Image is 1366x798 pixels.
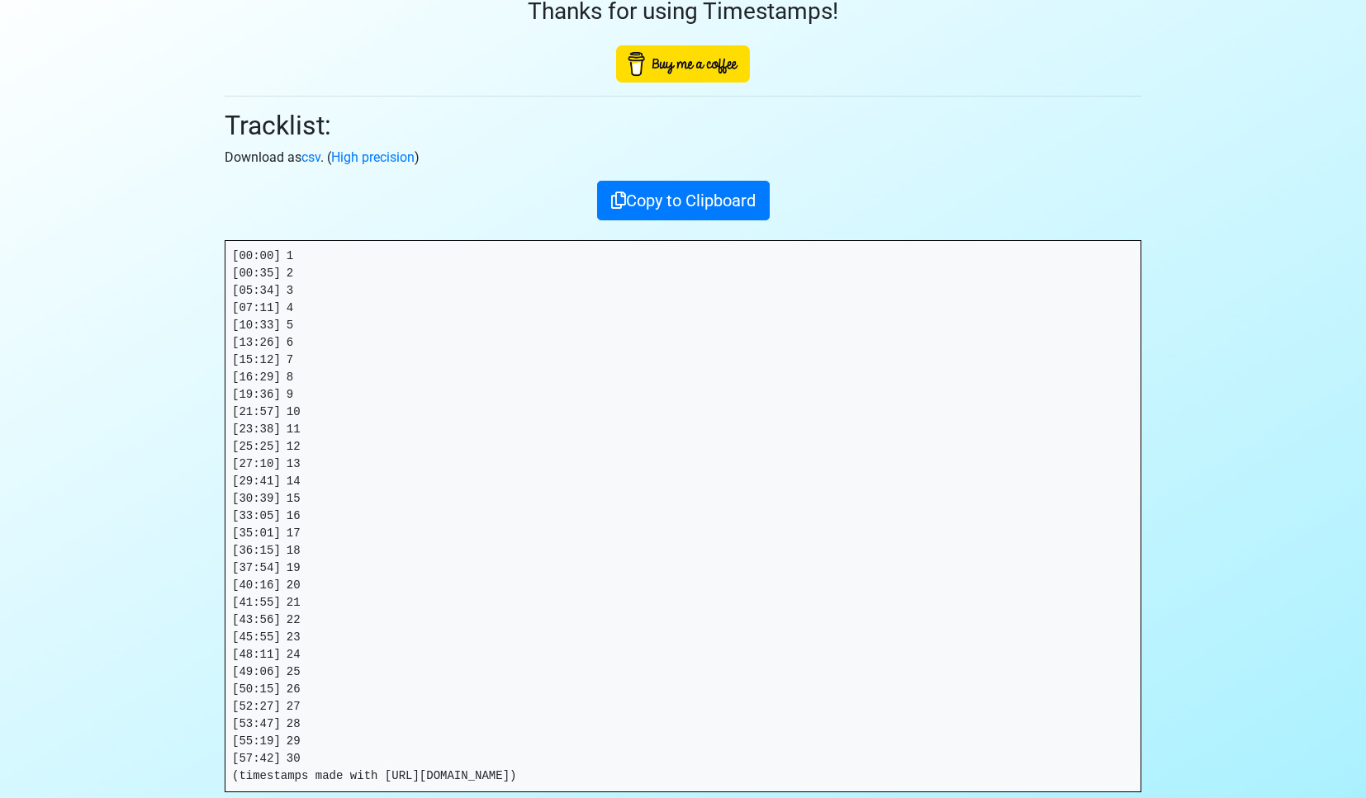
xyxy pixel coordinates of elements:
img: Buy Me A Coffee [616,45,750,83]
button: Copy to Clipboard [597,181,770,220]
pre: [00:00] 1 [00:35] 2 [05:34] 3 [07:11] 4 [10:33] 5 [13:26] 6 [15:12] 7 [16:29] 8 [19:36] 9 [21:57]... [225,241,1141,791]
a: High precision [331,149,415,165]
h2: Tracklist: [225,110,1141,141]
a: csv [301,149,320,165]
p: Download as . ( ) [225,148,1141,168]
